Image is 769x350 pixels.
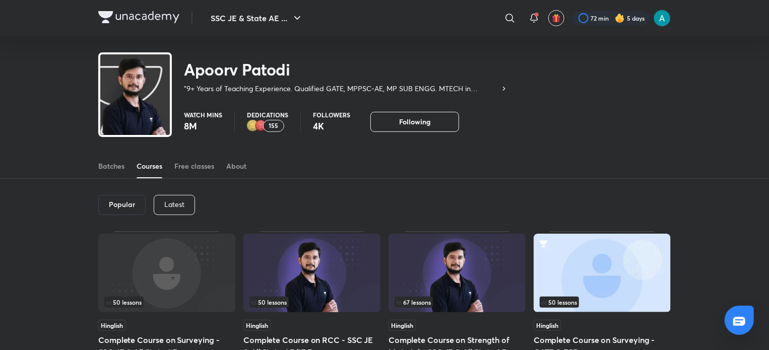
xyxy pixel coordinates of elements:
h6: Popular [109,200,135,208]
a: Free classes [174,154,214,178]
button: avatar [548,10,564,26]
img: streak [615,13,625,23]
button: SSC JE & State AE ... [205,8,309,28]
span: Hinglish [98,320,125,331]
span: 50 lessons [542,299,577,305]
img: class [100,56,170,166]
p: 8M [184,120,222,132]
div: Courses [137,161,162,171]
div: infocontainer [104,297,229,308]
button: Following [370,112,459,132]
p: Watch mins [184,112,222,118]
div: infosection [540,297,665,308]
p: 155 [269,122,279,129]
span: Hinglish [534,320,561,331]
span: 50 lessons [106,299,142,305]
a: About [226,154,246,178]
div: infosection [104,297,229,308]
img: educator badge2 [247,120,259,132]
a: Batches [98,154,124,178]
div: infocontainer [540,297,665,308]
span: Following [399,117,430,127]
div: left [540,297,665,308]
div: infosection [249,297,374,308]
div: left [395,297,520,308]
div: Free classes [174,161,214,171]
p: "9+ Years of Teaching Experience. Qualified GATE, MPPSC-AE, MP SUB ENGG. MTECH in Structural Engg. [184,84,500,94]
img: Company Logo [98,11,179,23]
img: avatar [552,14,561,23]
a: Courses [137,154,162,178]
p: 4K [313,120,350,132]
img: Thumbnail [389,234,526,312]
div: Batches [98,161,124,171]
div: infocontainer [249,297,374,308]
span: 67 lessons [397,299,431,305]
div: About [226,161,246,171]
span: Hinglish [243,320,271,331]
img: Thumbnail [243,234,380,312]
img: Thumbnail [98,234,235,312]
img: Thumbnail [534,234,671,312]
span: 50 lessons [251,299,287,305]
h2: Apoorv Patodi [184,59,508,80]
img: educator badge1 [255,120,267,132]
p: Dedications [247,112,288,118]
a: Company Logo [98,11,179,26]
img: Ajay Singh [654,10,671,27]
div: left [249,297,374,308]
p: Latest [164,200,184,208]
div: infocontainer [395,297,520,308]
div: left [104,297,229,308]
p: Followers [313,112,350,118]
span: Hinglish [389,320,416,331]
div: infosection [395,297,520,308]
